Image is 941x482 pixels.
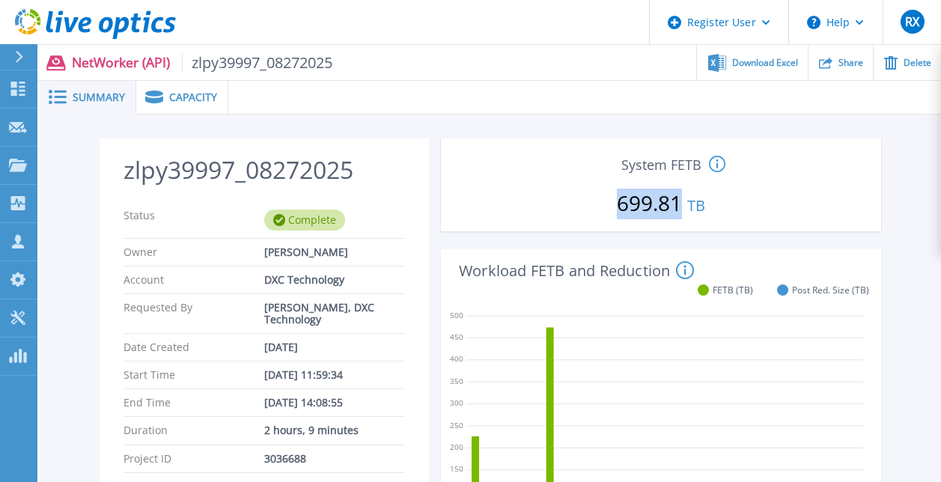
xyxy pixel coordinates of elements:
[73,92,125,103] span: Summary
[447,174,875,225] p: 699.81
[264,369,405,381] div: [DATE] 11:59:34
[450,310,463,320] text: 500
[450,420,463,430] text: 250
[124,397,264,409] p: End Time
[904,58,931,67] span: Delete
[687,195,705,216] span: TB
[124,156,405,184] h2: zlpy39997_08272025
[450,464,463,475] text: 150
[264,302,405,326] div: [PERSON_NAME], DXC Technology
[450,354,463,364] text: 400
[713,284,753,296] span: FETB (TB)
[264,397,405,409] div: [DATE] 14:08:55
[459,261,694,279] h4: Workload FETB and Reduction
[450,332,463,342] text: 450
[124,453,264,465] p: Project ID
[124,210,264,231] p: Status
[124,424,264,436] p: Duration
[169,92,217,103] span: Capacity
[264,424,405,436] div: 2 hours, 9 minutes
[905,16,919,28] span: RX
[264,246,405,258] div: [PERSON_NAME]
[838,58,863,67] span: Share
[264,274,405,286] div: DXC Technology
[124,274,264,286] p: Account
[124,246,264,258] p: Owner
[450,398,463,409] text: 300
[124,369,264,381] p: Start Time
[450,376,463,386] text: 350
[72,54,333,71] p: NetWorker (API)
[124,302,264,326] p: Requested By
[182,54,333,71] span: zlpy39997_08272025
[264,453,405,465] div: 3036688
[124,341,264,353] p: Date Created
[732,58,798,67] span: Download Excel
[792,284,869,296] span: Post Red. Size (TB)
[264,341,405,353] div: [DATE]
[450,442,463,452] text: 200
[264,210,345,231] div: Complete
[621,158,701,171] span: System FETB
